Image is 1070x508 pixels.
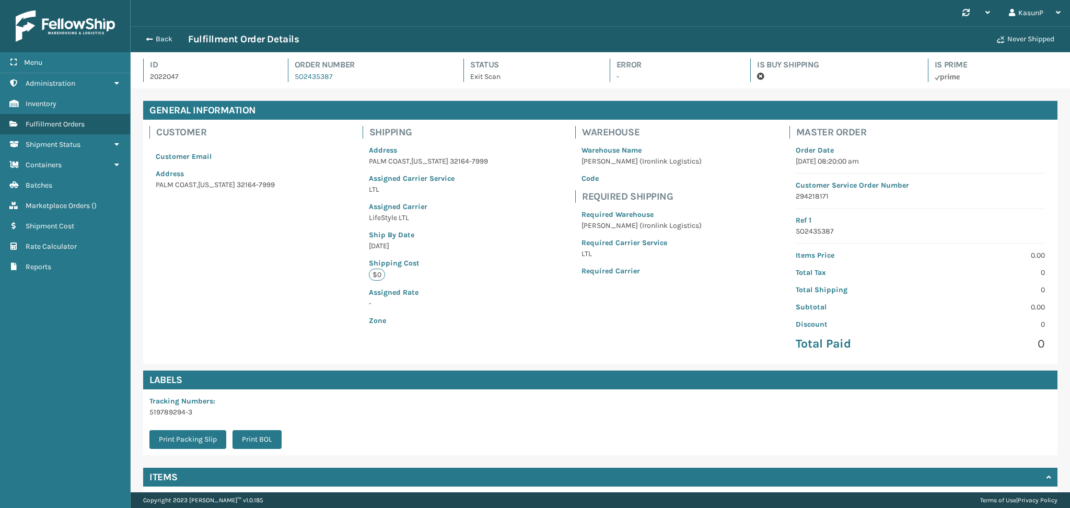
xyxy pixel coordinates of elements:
[796,145,1045,156] p: Order Date
[26,262,51,271] span: Reports
[1018,497,1057,504] a: Privacy Policy
[369,269,385,281] p: $0
[991,29,1061,50] button: Never Shipped
[796,319,914,330] p: Discount
[369,315,488,326] p: Zone
[450,157,488,166] span: 32164-7999
[796,336,914,352] p: Total Paid
[26,160,62,169] span: Containers
[16,10,115,42] img: logo
[926,302,1045,313] p: 0.00
[26,120,85,129] span: Fulfillment Orders
[237,180,275,189] span: 32164-7999
[796,126,1051,138] h4: Master Order
[796,302,914,313] p: Subtotal
[369,126,494,138] h4: Shipping
[980,492,1057,508] div: |
[926,284,1045,295] p: 0
[369,298,488,309] p: -
[295,59,445,71] h4: Order Number
[926,319,1045,330] p: 0
[143,371,1057,389] h4: Labels
[149,397,215,406] span: Tracking Numbers :
[796,156,1045,167] p: [DATE] 08:20:00 am
[156,126,281,138] h4: Customer
[581,145,702,156] p: Warehouse Name
[91,201,97,210] span: ( )
[26,181,52,190] span: Batches
[581,248,702,259] p: LTL
[582,126,708,138] h4: Warehouse
[156,180,196,189] span: PALM COAST
[369,258,488,269] p: Shipping Cost
[411,157,448,166] span: [US_STATE]
[369,146,397,155] span: Address
[581,237,702,248] p: Required Carrier Service
[369,212,488,223] p: LifeStyle LTL
[26,222,74,230] span: Shipment Cost
[796,284,914,295] p: Total Shipping
[149,471,178,483] h4: Items
[369,240,488,251] p: [DATE]
[143,101,1057,120] h4: General Information
[196,180,198,189] span: ,
[997,36,1004,43] i: Never Shipped
[140,34,188,44] button: Back
[198,180,235,189] span: [US_STATE]
[26,242,77,251] span: Rate Calculator
[156,151,275,162] p: Customer Email
[149,407,288,418] p: 519789294-3
[926,250,1045,261] p: 0.00
[26,99,56,108] span: Inventory
[581,156,702,167] p: [PERSON_NAME] (Ironlink Logistics)
[369,173,488,184] p: Assigned Carrier Service
[617,71,732,82] p: -
[796,226,1045,237] p: SO2435387
[581,209,702,220] p: Required Warehouse
[470,71,591,82] p: Exit Scan
[295,72,333,81] a: SO2435387
[369,287,488,298] p: Assigned Rate
[617,59,732,71] h4: Error
[796,191,1045,202] p: 294218171
[926,336,1045,352] p: 0
[369,157,410,166] span: PALM COAST
[188,33,299,45] h3: Fulfillment Order Details
[470,59,591,71] h4: Status
[926,267,1045,278] p: 0
[26,140,80,149] span: Shipment Status
[369,201,488,212] p: Assigned Carrier
[796,180,1045,191] p: Customer Service Order Number
[796,267,914,278] p: Total Tax
[26,79,75,88] span: Administration
[232,430,282,449] button: Print BOL
[757,59,909,71] h4: Is Buy Shipping
[581,220,702,231] p: [PERSON_NAME] (Ironlink Logistics)
[980,497,1016,504] a: Terms of Use
[582,190,708,203] h4: Required Shipping
[410,157,411,166] span: ,
[143,492,263,508] p: Copyright 2023 [PERSON_NAME]™ v 1.0.185
[581,265,702,276] p: Required Carrier
[369,229,488,240] p: Ship By Date
[156,169,184,178] span: Address
[150,59,269,71] h4: Id
[796,215,1045,226] p: Ref 1
[369,184,488,195] p: LTL
[581,173,702,184] p: Code
[935,59,1057,71] h4: Is Prime
[24,58,42,67] span: Menu
[150,71,269,82] p: 2022047
[149,430,226,449] button: Print Packing Slip
[26,201,90,210] span: Marketplace Orders
[796,250,914,261] p: Items Price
